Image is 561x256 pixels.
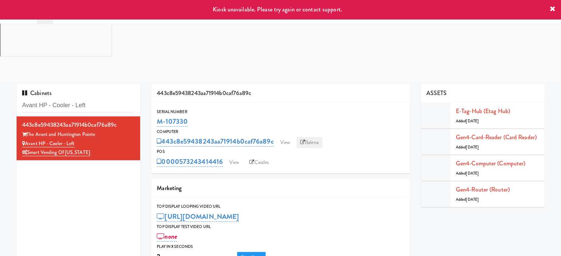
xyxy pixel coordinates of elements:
span: Added [456,171,479,176]
div: Play in X seconds [157,243,404,250]
input: Search cabinets [22,99,135,112]
span: [DATE] [466,144,479,150]
span: Kiosk unavailable. Please try again or contact support. [213,5,342,14]
a: Gen4-router (Router) [456,185,510,194]
span: [DATE] [466,118,479,124]
div: Serial Number [157,108,404,116]
a: E-tag-hub (Etag Hub) [456,107,510,115]
div: 443c8e59438243aa71914b0caf76a89c [22,119,135,130]
span: Added [456,118,479,124]
a: Gen4-card-reader (Card Reader) [456,133,537,141]
span: [DATE] [466,197,479,202]
a: 0000573243414416 [157,157,223,167]
li: 443c8e59438243aa71914b0caf76a89cThe Avant and Huntington Pointe Avant HP - Cooler - LeftSmart Ven... [17,116,140,160]
div: Top Display Looping Video Url [157,203,404,210]
a: Balena [297,137,322,148]
span: Marketing [157,184,181,192]
a: [URL][DOMAIN_NAME] [157,211,239,222]
div: POS [157,148,404,155]
span: Cabinets [22,89,52,97]
div: Computer [157,128,404,136]
a: View [226,157,243,168]
a: none [157,231,177,242]
a: Gen4-computer (Computer) [456,159,525,168]
div: Top Display Test Video Url [157,223,404,231]
a: Smart Vending of [US_STATE] [22,149,90,156]
span: Added [456,144,479,150]
span: ASSETS [426,89,447,97]
a: Castles [246,157,273,168]
div: 443c8e59438243aa71914b0caf76a89c [151,84,410,103]
span: Added [456,197,479,202]
a: M-107330 [157,116,188,127]
a: 443c8e59438243aa71914b0caf76a89c [157,136,273,147]
span: [DATE] [466,171,479,176]
a: View [277,137,294,148]
a: Avant HP - Cooler - Left [22,140,75,147]
div: The Avant and Huntington Pointe [22,130,135,139]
